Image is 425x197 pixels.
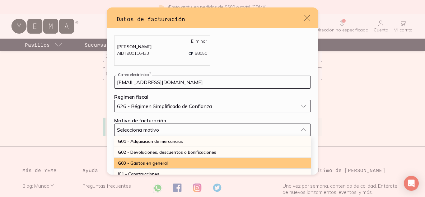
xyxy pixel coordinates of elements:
[118,149,216,155] span: G02 - Devoluciones, descuentos o bonificaciones
[189,50,207,57] p: 98050
[114,100,311,112] button: 626 - Régimen Simplificado de Confianza
[114,136,311,180] ul: Selecciona motivo
[191,38,207,44] a: Eliminar
[118,138,183,144] span: G01 - Adquisicion de mercancias
[117,50,149,57] p: AIDT980116433
[107,7,318,175] div: default
[404,176,419,191] div: Open Intercom Messenger
[189,51,194,56] span: CP
[114,94,148,100] label: Regimen fiscal
[117,104,212,109] span: 626 - Régimen Simplificado de Confianza
[114,124,311,136] button: Selecciona motivo
[117,44,207,49] p: [PERSON_NAME]
[118,160,168,166] span: G03 - Gastos en general
[118,171,159,177] span: I01 - Construcciones
[117,127,159,133] span: Selecciona motivo
[114,117,166,124] label: Motivo de facturación
[116,72,152,77] label: Correo electrónico
[117,15,303,23] h3: Datos de facturación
